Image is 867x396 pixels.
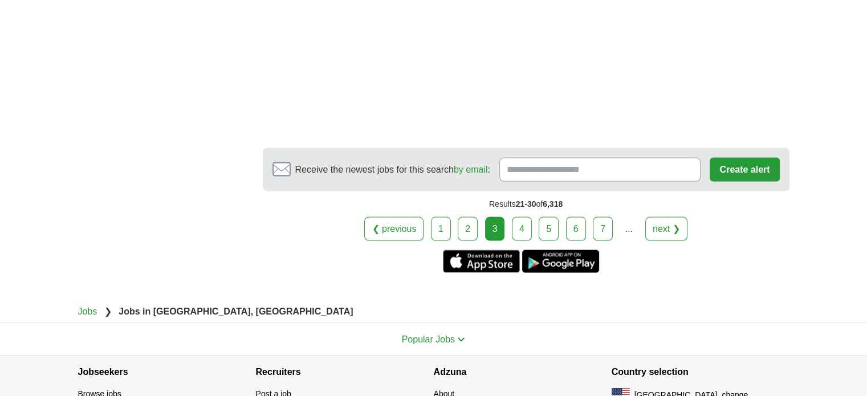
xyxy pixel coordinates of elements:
[78,306,97,316] a: Jobs
[516,199,536,208] span: 21-30
[457,337,465,342] img: toggle icon
[593,217,613,240] a: 7
[645,217,687,240] a: next ❯
[543,199,563,208] span: 6,318
[539,217,559,240] a: 5
[104,306,112,316] span: ❯
[710,157,779,181] button: Create alert
[364,217,424,240] a: ❮ previous
[612,356,789,387] h4: Country selection
[485,217,505,240] div: 3
[119,306,353,316] strong: Jobs in [GEOGRAPHIC_DATA], [GEOGRAPHIC_DATA]
[295,162,490,176] span: Receive the newest jobs for this search :
[566,217,586,240] a: 6
[458,217,478,240] a: 2
[617,217,640,240] div: ...
[454,164,488,174] a: by email
[512,217,532,240] a: 4
[402,334,455,344] span: Popular Jobs
[431,217,451,240] a: 1
[263,191,789,217] div: Results of
[443,250,520,272] a: Get the iPhone app
[522,250,599,272] a: Get the Android app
